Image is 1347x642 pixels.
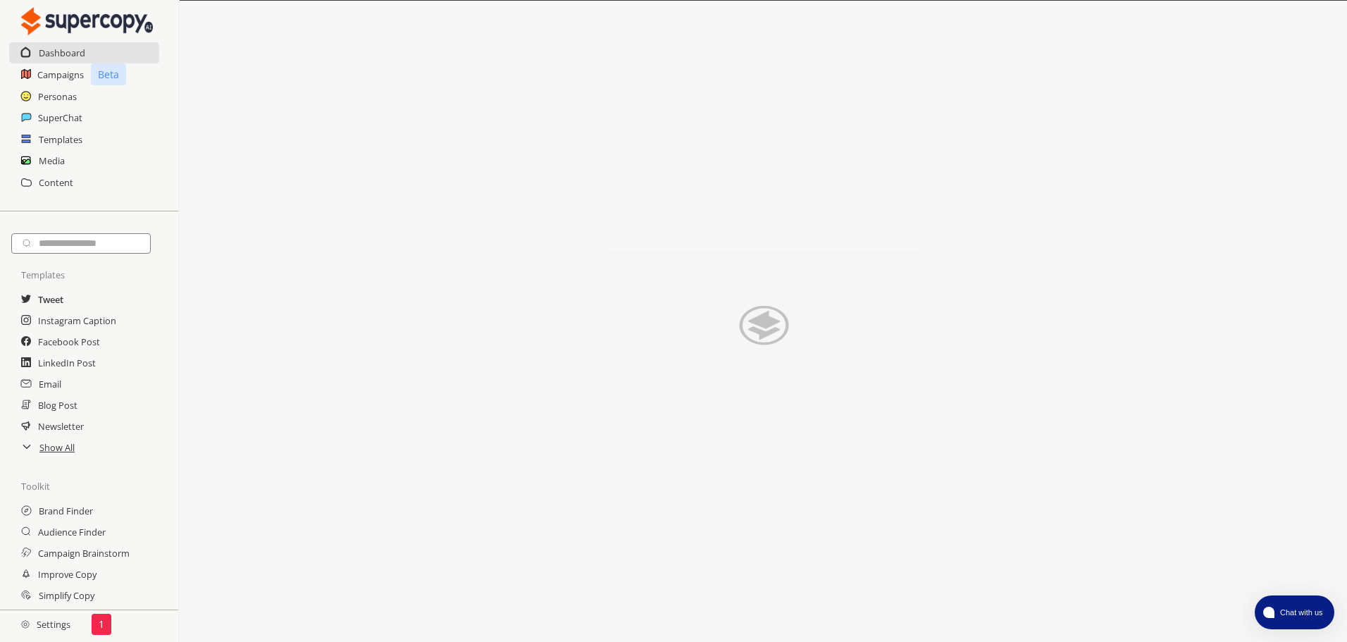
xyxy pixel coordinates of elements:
a: Campaign Brainstorm [38,543,130,564]
button: atlas-launcher [1255,595,1334,629]
span: Chat with us [1274,607,1326,618]
a: Brand Finder [39,500,93,521]
img: Close [21,620,30,629]
a: SuperChat [38,107,82,128]
a: Blog Post [38,395,77,416]
a: Instagram Caption [38,310,116,331]
a: Simplify Copy [39,585,94,606]
a: Newsletter [38,416,84,437]
a: Personas [38,86,77,107]
a: Content [39,172,73,193]
a: Media [39,150,65,171]
a: Expand Copy [38,606,93,627]
img: Close [21,7,153,35]
a: Email [39,374,61,395]
a: Improve Copy [38,564,97,585]
img: Close [609,252,919,393]
a: Templates [39,129,82,150]
a: Facebook Post [38,331,100,352]
a: Campaigns [37,64,84,85]
a: LinkedIn Post [38,352,96,374]
a: Show All [39,437,75,458]
p: Beta [91,63,126,85]
p: 1 [99,619,104,630]
a: Audience Finder [38,521,106,543]
a: Tweet [38,289,63,310]
a: Dashboard [39,42,85,63]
